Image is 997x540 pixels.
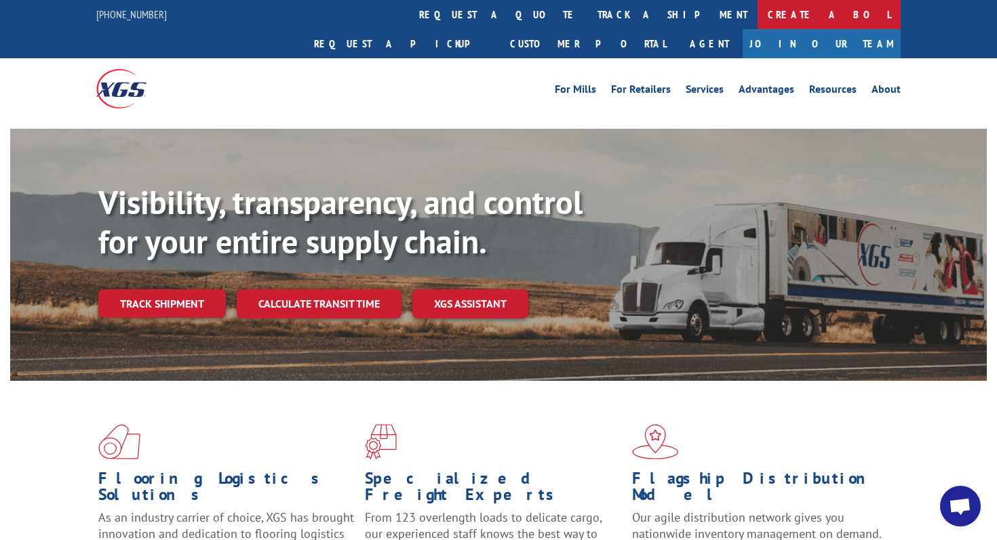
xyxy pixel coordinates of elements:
[739,84,794,99] a: Advantages
[365,470,621,510] h1: Specialized Freight Experts
[809,84,857,99] a: Resources
[555,84,596,99] a: For Mills
[872,84,901,99] a: About
[676,29,743,58] a: Agent
[686,84,724,99] a: Services
[743,29,901,58] a: Join Our Team
[98,289,226,318] a: Track shipment
[500,29,676,58] a: Customer Portal
[365,424,397,459] img: xgs-icon-focused-on-flooring-red
[412,289,528,318] a: XGS ASSISTANT
[611,84,671,99] a: For Retailers
[632,470,888,510] h1: Flagship Distribution Model
[237,289,402,318] a: Calculate transit time
[940,486,981,526] div: Open chat
[98,181,583,262] b: Visibility, transparency, and control for your entire supply chain.
[98,470,355,510] h1: Flooring Logistics Solutions
[98,424,140,459] img: xgs-icon-total-supply-chain-intelligence-red
[632,424,679,459] img: xgs-icon-flagship-distribution-model-red
[304,29,500,58] a: Request a pickup
[96,7,167,21] a: [PHONE_NUMBER]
